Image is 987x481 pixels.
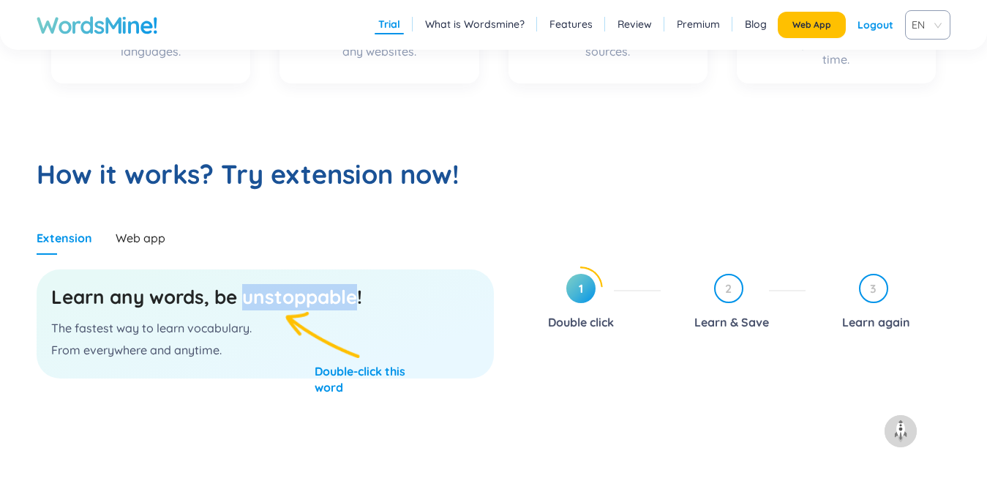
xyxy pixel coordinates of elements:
a: WordsMine! [37,10,158,40]
span: 2 [716,275,742,302]
a: Trial [378,17,400,31]
a: Review [618,17,652,31]
span: VIE [912,14,938,36]
div: 3Learn again [817,274,950,334]
div: Double click [548,310,614,334]
span: 3 [860,275,887,302]
div: Learn again [842,310,910,334]
div: Learn & Save [694,310,769,334]
a: Blog [745,17,767,31]
p: The fastest way to learn vocabulary. [51,320,479,336]
a: Features [549,17,593,31]
img: to top [889,420,912,443]
h3: Learn any words, be unstoppable! [51,284,479,310]
button: Web App [778,12,846,38]
a: Premium [677,17,720,31]
div: Extension [37,230,92,246]
div: Web app [116,230,165,246]
div: 1Double click [516,274,661,334]
p: From everywhere and anytime. [51,342,479,358]
span: 1 [566,274,596,303]
span: Web App [792,19,831,31]
h2: How it works? Try extension now! [37,157,950,192]
div: 2Learn & Save [672,274,806,334]
div: Logout [857,12,893,38]
a: What is Wordsmine? [425,17,525,31]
